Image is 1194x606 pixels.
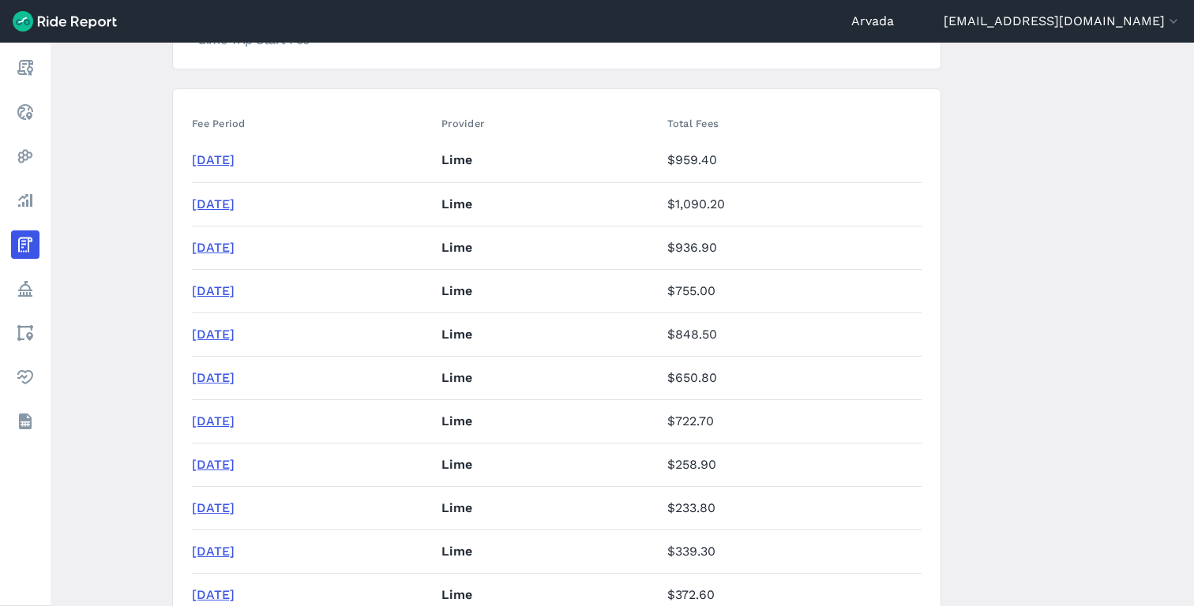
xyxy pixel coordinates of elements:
[11,186,39,215] a: Analyze
[435,312,661,356] td: Lime
[192,152,235,167] a: [DATE]
[435,226,661,269] td: Lime
[661,312,922,356] td: $848.50
[192,500,235,515] a: [DATE]
[11,407,39,436] a: Datasets
[11,230,39,259] a: Fees
[192,413,235,428] a: [DATE]
[435,139,661,182] td: Lime
[435,108,661,139] th: Provider
[851,12,894,31] a: Arvada
[192,327,235,342] a: [DATE]
[661,108,922,139] th: Total Fees
[13,11,117,32] img: Ride Report
[11,363,39,391] a: Health
[435,529,661,573] td: Lime
[192,108,435,139] th: Fee Period
[661,226,922,269] td: $936.90
[192,587,235,602] a: [DATE]
[661,182,922,226] td: $1,090.20
[11,142,39,170] a: Heatmaps
[11,54,39,82] a: Report
[661,139,922,182] td: $959.40
[11,275,39,303] a: Policy
[661,356,922,399] td: $650.80
[192,283,235,298] a: [DATE]
[435,443,661,486] td: Lime
[192,457,235,472] a: [DATE]
[435,356,661,399] td: Lime
[661,399,922,443] td: $722.70
[192,240,235,255] a: [DATE]
[944,12,1181,31] button: [EMAIL_ADDRESS][DOMAIN_NAME]
[192,196,235,211] a: [DATE]
[435,399,661,443] td: Lime
[11,98,39,126] a: Realtime
[435,182,661,226] td: Lime
[435,269,661,312] td: Lime
[11,319,39,347] a: Areas
[661,486,922,529] td: $233.80
[661,529,922,573] td: $339.30
[192,370,235,385] a: [DATE]
[192,544,235,559] a: [DATE]
[661,269,922,312] td: $755.00
[661,443,922,486] td: $258.90
[435,486,661,529] td: Lime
